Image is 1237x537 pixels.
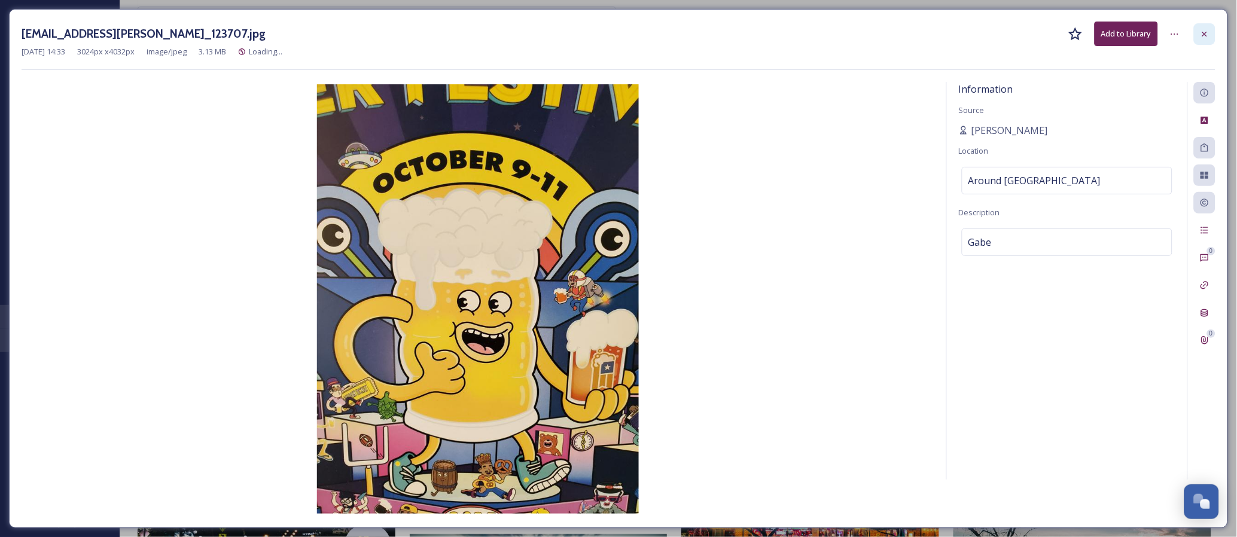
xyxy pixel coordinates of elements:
span: Source [959,105,985,115]
button: Add to Library [1095,22,1158,46]
span: Loading... [249,46,282,57]
span: Gabe [968,235,992,249]
h3: [EMAIL_ADDRESS][PERSON_NAME]_123707.jpg [22,25,266,42]
span: [PERSON_NAME] [971,123,1048,138]
div: 0 [1207,247,1215,255]
span: Description [959,207,1000,218]
span: 3024 px x 4032 px [77,46,135,57]
div: 0 [1207,329,1215,338]
button: Open Chat [1184,484,1219,519]
span: Location [959,145,989,156]
span: Around [GEOGRAPHIC_DATA] [968,173,1101,188]
span: image/jpeg [147,46,187,57]
img: bf17f30d-5d21-49a0-923c-b6182ffcccbd.jpg [22,84,934,514]
span: [DATE] 14:33 [22,46,65,57]
span: Information [959,83,1013,96]
span: 3.13 MB [199,46,226,57]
